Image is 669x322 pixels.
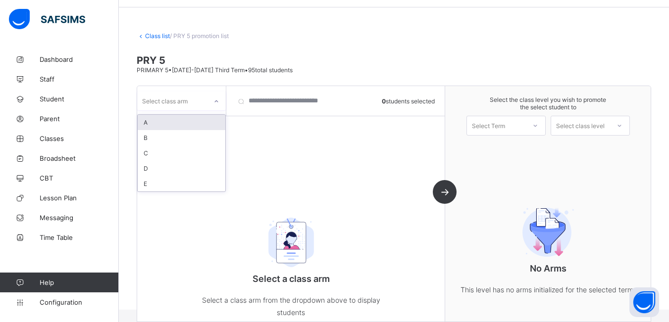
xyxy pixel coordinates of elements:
[9,9,85,30] img: safsims
[138,176,225,191] div: E
[455,96,641,111] span: Select the class level you wish to promote the select student to
[254,218,328,267] img: student.207b5acb3037b72b59086e8b1a17b1d0.svg
[192,294,390,319] p: Select a class arm from the dropdown above to display students
[449,263,647,274] p: No Arms
[192,274,390,284] p: Select a class arm
[138,115,225,130] div: A
[382,97,386,105] b: 0
[40,214,119,222] span: Messaging
[382,97,435,105] span: students selected
[472,116,505,136] div: Select Term
[556,116,605,136] div: Select class level
[40,135,119,142] span: Classes
[40,75,119,83] span: Staff
[170,32,229,40] span: / PRY 5 promotion list
[40,194,119,202] span: Lesson Plan
[138,161,225,176] div: D
[449,283,647,296] p: This level has no arms initialized for the selected term.
[142,92,188,110] div: Select class arm
[137,66,293,74] span: PRIMARY 5 • [DATE]-[DATE] Third Term • 95 total students
[40,95,119,103] span: Student
[145,32,170,40] a: Class list
[511,207,585,257] img: filter.9c15f445b04ce8b7d5281b41737f44c2.svg
[40,154,119,162] span: Broadsheet
[40,174,119,182] span: CBT
[40,233,119,241] span: Time Table
[40,115,119,123] span: Parent
[137,54,651,66] span: PRY 5
[138,145,225,161] div: C
[40,278,118,286] span: Help
[629,287,659,317] button: Open asap
[40,298,118,306] span: Configuration
[40,55,119,63] span: Dashboard
[138,130,225,145] div: B
[449,180,647,316] div: No Arms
